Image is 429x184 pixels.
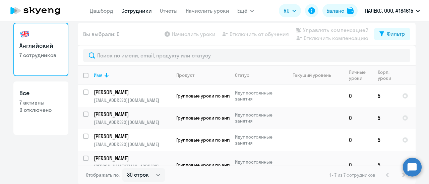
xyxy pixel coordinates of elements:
span: Отображать по: [86,172,120,178]
div: Корп. уроки [378,69,392,81]
p: Идут постоянные занятия [235,90,281,102]
div: Продукт [176,72,229,78]
span: Групповые уроки по английскому языку для взрослых [176,162,297,168]
div: Текущий уровень [287,72,343,78]
a: Отчеты [160,7,178,14]
a: Дашборд [90,7,113,14]
p: ПАЛЕКС, ООО, #184615 [365,7,413,15]
span: RU [284,7,290,15]
a: Начислить уроки [186,7,229,14]
td: 0 [344,107,372,129]
span: Вы выбрали: 0 [83,30,120,38]
div: Баланс [326,7,344,15]
p: [EMAIL_ADDRESS][DOMAIN_NAME] [94,97,171,103]
a: Английский7 сотрудников [13,23,68,76]
a: [PERSON_NAME] [94,155,171,162]
p: [PERSON_NAME] [94,111,170,118]
td: 0 [344,151,372,179]
button: RU [279,4,301,17]
p: [PERSON_NAME] [94,155,170,162]
td: 5 [372,107,397,129]
button: Балансbalance [322,4,358,17]
p: Идут постоянные занятия [235,134,281,146]
button: Фильтр [374,28,410,40]
div: Текущий уровень [293,72,331,78]
td: 5 [372,129,397,151]
a: Все7 активны0 отключено [13,81,68,135]
img: balance [347,7,354,14]
p: [EMAIL_ADDRESS][DOMAIN_NAME] [94,141,171,147]
p: [PERSON_NAME] [94,133,170,140]
span: Ещё [237,7,247,15]
a: Сотрудники [121,7,152,14]
p: 7 сотрудников [19,51,62,59]
h3: Английский [19,41,62,50]
a: [PERSON_NAME] [94,111,171,118]
div: Статус [235,72,249,78]
h3: Все [19,89,62,98]
button: Ещё [237,4,254,17]
p: [PERSON_NAME] [94,88,170,96]
td: 0 [344,129,372,151]
div: Имя [94,72,103,78]
input: Поиск по имени, email, продукту или статусу [83,49,410,62]
span: Групповые уроки по английскому языку для взрослых [176,115,297,121]
p: [PERSON_NAME][EMAIL_ADDRESS][DOMAIN_NAME] [94,163,171,175]
span: Групповые уроки по английскому языку для взрослых [176,93,297,99]
p: [EMAIL_ADDRESS][DOMAIN_NAME] [94,119,171,125]
p: 0 отключено [19,106,62,114]
div: Личные уроки [349,69,368,81]
td: 5 [372,151,397,179]
p: 7 активны [19,99,62,106]
img: english [19,29,30,39]
span: Групповые уроки по английскому языку для взрослых [176,137,297,143]
div: Имя [94,72,171,78]
div: Фильтр [387,30,405,38]
a: [PERSON_NAME] [94,133,171,140]
td: 5 [372,85,397,107]
p: Идут постоянные занятия [235,112,281,124]
td: 0 [344,85,372,107]
div: Статус [235,72,281,78]
span: 1 - 7 из 7 сотрудников [329,172,375,178]
a: [PERSON_NAME] [94,88,171,96]
div: Корп. уроки [378,69,396,81]
div: Продукт [176,72,194,78]
p: Идут постоянные занятия [235,159,281,171]
button: ПАЛЕКС, ООО, #184615 [362,3,423,19]
div: Личные уроки [349,69,372,81]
